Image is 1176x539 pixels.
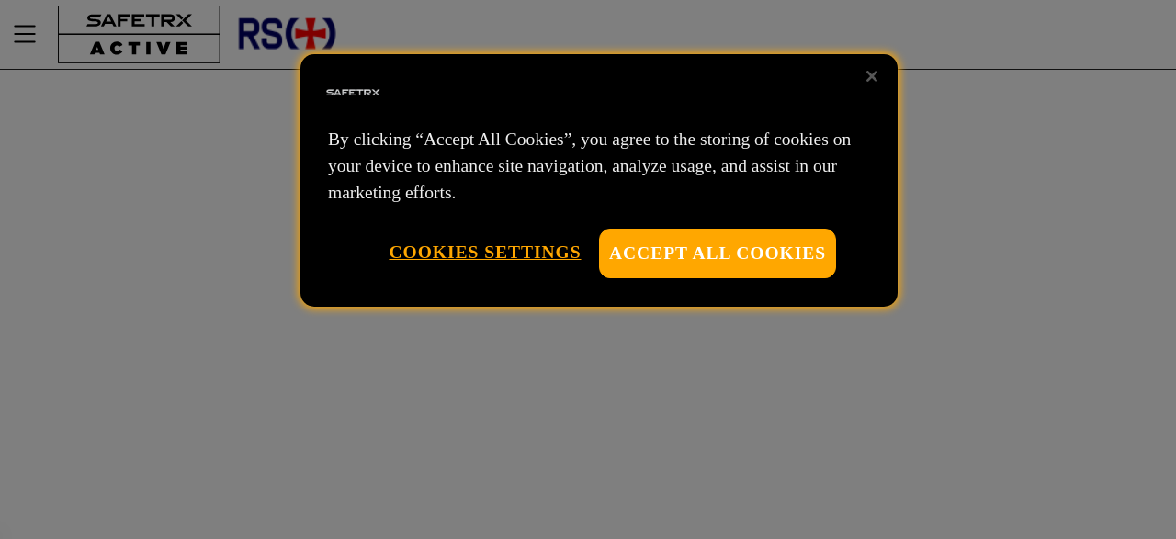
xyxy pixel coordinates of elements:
[323,63,382,122] img: Safe Tracks
[852,56,892,96] button: Close
[328,126,870,207] p: By clicking “Accept All Cookies”, you agree to the storing of cookies on your device to enhance s...
[599,229,836,277] button: Accept All Cookies
[389,229,581,275] button: Cookies Settings
[300,54,898,307] div: Privacy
